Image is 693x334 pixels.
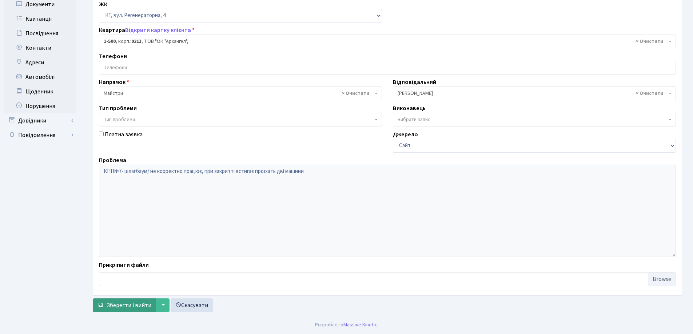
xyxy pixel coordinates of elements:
input: Телефони [99,61,676,74]
span: Зберегти і вийти [107,301,151,309]
a: Massive Kinetic [343,321,377,329]
a: Автомобілі [4,70,76,84]
a: Квитанції [4,12,76,26]
textarea: КПП№7- шлагбаум/ не корректно працює, при закритті встигає проїхать дві машини [99,165,676,257]
span: Вибрати запис [398,116,430,123]
span: <b>1-500</b>, корп.: <b>0213</b>, ТОВ "ОК "Архангел", [104,38,667,45]
label: Виконавець [393,104,426,113]
label: Тип проблеми [99,104,137,113]
a: Контакти [4,41,76,55]
span: Видалити всі елементи [636,38,663,45]
label: Напрямок [99,78,129,86]
label: Прикріпити файли [99,261,149,269]
span: Майстри [104,90,373,97]
span: Коровін О.Д. [398,90,667,97]
a: Скасувати [171,298,213,312]
span: Майстри [99,86,382,100]
label: Відповідальний [393,78,436,86]
a: Адреси [4,55,76,70]
a: Щоденник [4,84,76,99]
label: Платна заявка [105,130,143,139]
span: Тип проблеми [104,116,135,123]
span: Видалити всі елементи [342,90,369,97]
b: 0213 [131,38,142,45]
div: Розроблено . [315,321,378,329]
label: Квартира [99,26,195,35]
a: Повідомлення [4,128,76,142]
label: Телефони [99,52,127,61]
a: Відкрити картку клієнта [125,26,191,34]
label: Проблема [99,156,126,165]
b: 1-500 [104,38,116,45]
span: Видалити всі елементи [636,90,663,97]
span: <b>1-500</b>, корп.: <b>0213</b>, ТОВ "ОК "Архангел", [99,35,676,48]
button: Зберегти і вийти [93,298,156,312]
label: Джерело [393,130,418,139]
span: Коровін О.Д. [393,86,676,100]
a: Порушення [4,99,76,113]
a: Посвідчення [4,26,76,41]
a: Довідники [4,113,76,128]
